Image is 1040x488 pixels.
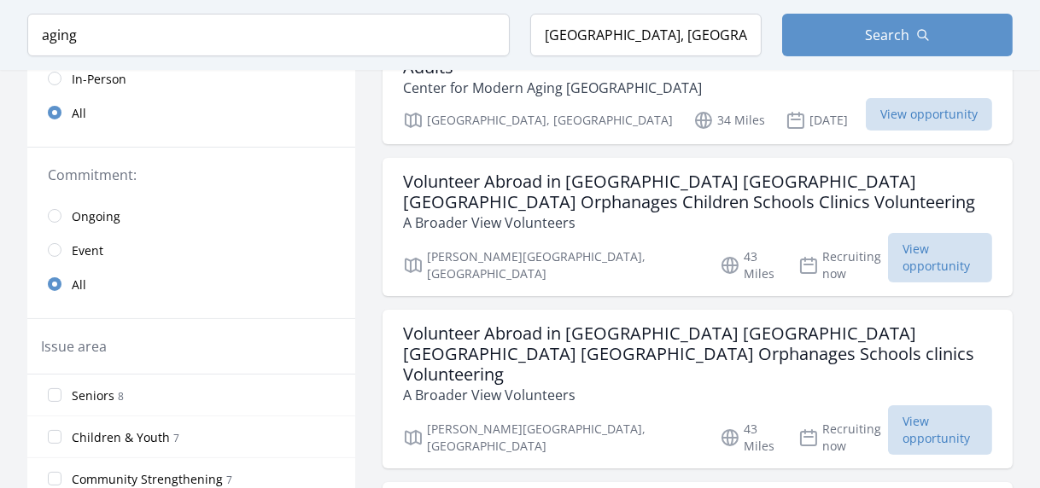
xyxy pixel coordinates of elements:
span: View opportunity [888,233,992,282]
p: A Broader View Volunteers [403,212,992,233]
legend: Issue area [41,336,107,357]
a: Volunteer Abroad in [GEOGRAPHIC_DATA] [GEOGRAPHIC_DATA] [GEOGRAPHIC_DATA] Orphanages Children Sch... [383,158,1013,296]
p: A Broader View Volunteers [403,385,992,405]
p: [PERSON_NAME][GEOGRAPHIC_DATA], [GEOGRAPHIC_DATA] [403,421,699,455]
h3: Volunteer Abroad in [GEOGRAPHIC_DATA] [GEOGRAPHIC_DATA] [GEOGRAPHIC_DATA] [GEOGRAPHIC_DATA] Orpha... [403,323,992,385]
p: [DATE] [786,110,848,131]
p: 43 Miles [720,248,778,282]
span: Community Strengthening [72,471,223,488]
input: Location [530,14,762,56]
a: Event [27,233,355,267]
span: All [72,276,86,293]
p: 34 Miles [693,110,765,131]
span: 8 [118,389,124,404]
a: Global Music Bands Needed for International Music Festival for Older Adults Center for Modern Agi... [383,23,1013,144]
span: Children & Youth [72,429,170,446]
input: Children & Youth 7 [48,430,61,444]
span: Ongoing [72,208,120,225]
a: All [27,96,355,130]
span: Event [72,242,103,259]
span: View opportunity [888,405,992,455]
span: Seniors [72,387,114,404]
span: Search [865,25,909,45]
span: 7 [173,431,179,445]
input: Community Strengthening 7 [48,472,61,485]
a: All [27,267,355,301]
input: Keyword [27,14,510,56]
span: In-Person [72,71,126,88]
span: View opportunity [866,98,992,131]
p: [GEOGRAPHIC_DATA], [GEOGRAPHIC_DATA] [403,110,673,131]
span: 7 [226,473,232,487]
h3: Volunteer Abroad in [GEOGRAPHIC_DATA] [GEOGRAPHIC_DATA] [GEOGRAPHIC_DATA] Orphanages Children Sch... [403,171,992,212]
a: Volunteer Abroad in [GEOGRAPHIC_DATA] [GEOGRAPHIC_DATA] [GEOGRAPHIC_DATA] [GEOGRAPHIC_DATA] Orpha... [383,310,1013,468]
input: Seniors 8 [48,388,61,402]
a: In-Person [27,61,355,96]
button: Search [782,14,1014,56]
a: Ongoing [27,199,355,233]
p: [PERSON_NAME][GEOGRAPHIC_DATA], [GEOGRAPHIC_DATA] [403,248,699,282]
p: Recruiting now [798,421,888,455]
p: 43 Miles [720,421,778,455]
p: Center for Modern Aging [GEOGRAPHIC_DATA] [403,78,992,98]
legend: Commitment: [48,165,335,185]
span: All [72,105,86,122]
p: Recruiting now [798,248,888,282]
